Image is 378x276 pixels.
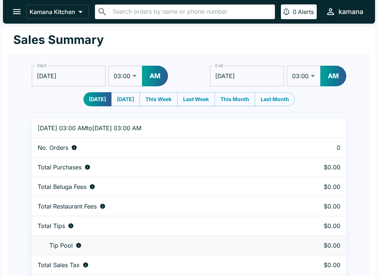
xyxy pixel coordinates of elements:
[38,261,80,269] p: Total Sales Tax
[38,144,68,151] p: No. Orders
[38,163,82,171] p: Total Purchases
[293,8,296,15] p: 0
[38,222,65,230] p: Total Tips
[38,203,97,210] p: Total Restaurant Fees
[290,163,340,171] p: $0.00
[38,183,86,190] p: Total Beluga Fees
[32,66,106,86] input: Choose date, selected date is Sep 1, 2025
[111,92,140,106] button: [DATE]
[7,2,26,21] button: open drawer
[290,144,340,151] p: 0
[142,66,168,86] button: AM
[38,222,278,230] div: Combined individual and pooled tips
[290,222,340,230] p: $0.00
[83,92,111,106] button: [DATE]
[210,66,284,86] input: Choose date, selected date is Sep 2, 2025
[215,62,223,69] label: End
[38,144,278,151] div: Number of orders placed
[26,5,89,19] button: Kamana Kitchen
[38,183,278,190] div: Fees paid by diners to Beluga
[214,92,255,106] button: This Month
[290,203,340,210] p: $0.00
[177,92,215,106] button: Last Week
[110,7,272,17] input: Search orders by name or phone number
[323,4,366,20] button: kamana
[38,124,278,132] p: [DATE] 03:00 AM to [DATE] 03:00 AM
[255,92,295,106] button: Last Month
[49,242,73,249] p: Tip Pool
[298,8,314,15] p: Alerts
[38,242,278,249] div: Tips unclaimed by a waiter
[290,261,340,269] p: $0.00
[38,261,278,269] div: Sales tax paid by diners
[38,203,278,210] div: Fees paid by diners to restaurant
[290,183,340,190] p: $0.00
[339,7,363,16] div: kamana
[290,242,340,249] p: $0.00
[30,8,75,15] p: Kamana Kitchen
[13,32,104,47] h1: Sales Summary
[38,163,278,171] div: Aggregate order subtotals
[320,66,346,86] button: AM
[37,62,47,69] label: Start
[140,92,178,106] button: This Week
